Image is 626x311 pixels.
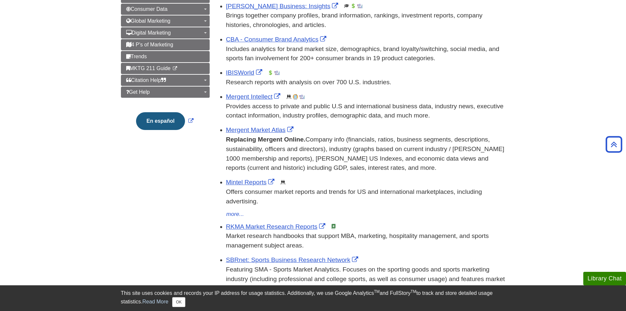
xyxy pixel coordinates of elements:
[226,93,282,100] a: Link opens in new window
[121,15,210,27] a: Global Marketing
[121,27,210,39] a: Digital Marketing
[226,3,340,10] a: Link opens in new window
[374,289,380,294] sup: TM
[121,87,210,98] a: Get Help
[226,223,327,230] a: Link opens in new window
[121,75,210,86] a: Citation Help
[126,65,171,71] span: MKTG 211 Guide
[172,297,185,307] button: Close
[121,39,210,50] a: 4 P's of Marketing
[299,94,305,99] img: Industry Report
[226,135,505,173] p: Company info (financials, ratios, business segments, descriptions, sustainability, officers and d...
[126,54,147,59] span: Trends
[172,66,177,71] i: This link opens in a new window
[226,78,505,87] p: Research reports with analysis on over 700 U.S. industries.
[226,102,505,121] p: Provides access to private and public U.S and international business data, industry news, executi...
[136,112,185,130] button: En español
[226,36,328,43] a: Link opens in new window
[603,140,624,149] a: Back to Top
[583,272,626,285] button: Library Chat
[293,94,298,99] img: Company Information
[351,3,356,9] img: Financial Report
[357,3,362,9] img: Industry Report
[268,70,273,75] img: Financial Report
[331,224,336,229] img: e-Book
[226,187,505,206] p: Offers consumer market reports and trends for US and international marketplaces, including advert...
[126,89,150,95] span: Get Help
[226,256,360,263] a: Link opens in new window
[126,6,168,12] span: Consumer Data
[126,30,171,36] span: Digital Marketing
[226,11,505,30] p: Brings together company profiles, brand information, rankings, investment reports, company histor...
[126,42,174,47] span: 4 P's of Marketing
[226,265,505,303] p: Featuring SMA - Sports Market Analytics. Focuses on the sporting goods and sports marketing indus...
[121,4,210,15] a: Consumer Data
[226,179,276,186] a: Link opens in new window
[121,63,210,74] a: MKTG 211 Guide
[280,180,286,185] img: Demographics
[226,210,244,219] button: more...
[121,289,505,307] div: This site uses cookies and records your IP address for usage statistics. Additionally, we use Goo...
[411,289,416,294] sup: TM
[126,18,171,24] span: Global Marketing
[226,44,505,64] p: Includes analytics for brand market size, demographics, brand loyalty/switching, social media, an...
[226,69,264,76] a: Link opens in new window
[121,51,210,62] a: Trends
[134,118,195,124] a: Link opens in new window
[142,299,168,304] a: Read More
[126,77,166,83] span: Citation Help
[344,3,349,9] img: Scholarly or Peer Reviewed
[226,231,505,250] p: Market research handbooks that support MBA, marketing, hospitality management, and sports managem...
[226,136,306,143] strong: Replacing Mergent Online.
[274,70,280,75] img: Industry Report
[286,94,291,99] img: Demographics
[226,126,295,133] a: Link opens in new window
